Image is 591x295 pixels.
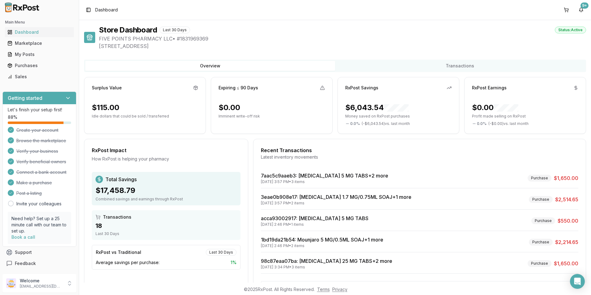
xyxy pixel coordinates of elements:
[2,61,76,71] button: Purchases
[335,61,585,71] button: Transactions
[345,114,452,119] p: Money saved on RxPost purchases
[7,62,71,69] div: Purchases
[261,237,383,243] a: 1bd19da21b54: Mounjaro 5 MG/0.5ML SOAJ+1 more
[16,201,62,207] a: Invite your colleagues
[95,7,118,13] nav: breadcrumb
[472,85,507,91] div: RxPost Earnings
[261,258,392,264] a: 98c87eaa07ba: [MEDICAL_DATA] 25 MG TABS+2 more
[528,175,551,182] div: Purchase
[261,215,368,221] a: acca93002917: [MEDICAL_DATA] 5 MG TABS
[8,94,42,102] h3: Getting started
[261,179,388,184] div: [DATE] 3:57 PM • 3 items
[477,121,487,126] span: 0.0 %
[7,51,71,58] div: My Posts
[261,154,578,160] div: Latest inventory movements
[472,103,518,113] div: $0.00
[219,103,240,113] div: $0.00
[261,147,578,154] div: Recent Transactions
[488,121,529,126] span: ( - $0.00 ) vs. last month
[96,259,159,266] span: Average savings per purchase:
[96,249,141,255] div: RxPost vs Traditional
[531,217,555,224] div: Purchase
[6,278,16,288] img: User avatar
[529,196,553,203] div: Purchase
[7,29,71,35] div: Dashboard
[528,260,551,267] div: Purchase
[317,287,330,292] a: Terms
[2,2,42,12] img: RxPost Logo
[92,114,198,119] p: Idle dollars that could be sold / transferred
[5,20,74,25] h2: Main Menu
[103,214,131,220] span: Transactions
[554,260,578,267] span: $1,650.00
[554,174,578,182] span: $1,650.00
[95,7,118,13] span: Dashboard
[206,249,236,256] div: Last 30 Days
[5,60,74,71] a: Purchases
[261,201,411,206] div: [DATE] 3:57 PM • 2 items
[11,216,67,234] p: Need help? Set up a 25 minute call with our team to set up.
[16,148,58,154] span: Verify your business
[2,49,76,59] button: My Posts
[7,40,71,46] div: Marketplace
[8,114,17,120] span: 88 %
[350,121,360,126] span: 0.0 %
[345,85,378,91] div: RxPost Savings
[362,121,410,126] span: ( - $6,043.54 ) vs. last month
[92,85,122,91] div: Surplus Value
[16,127,58,133] span: Create your account
[555,27,586,33] div: Status: Active
[555,196,578,203] span: $2,514.65
[16,180,52,186] span: Make a purchase
[555,238,578,246] span: $2,214.65
[96,197,237,202] div: Combined savings and earnings through RxPost
[332,287,347,292] a: Privacy
[580,2,589,9] div: 9+
[92,147,240,154] div: RxPost Impact
[96,231,237,236] div: Last 30 Days
[159,27,190,33] div: Last 30 Days
[2,27,76,37] button: Dashboard
[96,186,237,195] div: $17,458.79
[92,156,240,162] div: How RxPost is helping your pharmacy
[231,259,236,266] span: 1 %
[5,27,74,38] a: Dashboard
[529,239,553,246] div: Purchase
[85,61,335,71] button: Overview
[20,284,63,289] p: [EMAIL_ADDRESS][DOMAIN_NAME]
[99,42,586,50] span: [STREET_ADDRESS]
[5,49,74,60] a: My Posts
[2,72,76,82] button: Sales
[261,173,388,179] a: 7aac5c9aaeb3: [MEDICAL_DATA] 5 MG TABS+2 more
[261,265,392,270] div: [DATE] 3:34 PM • 3 items
[92,103,119,113] div: $115.00
[558,217,578,224] span: $550.00
[261,243,383,248] div: [DATE] 2:46 PM • 2 items
[219,85,258,91] div: Expiring ≤ 90 Days
[8,107,71,113] p: Let's finish your setup first!
[219,114,325,119] p: Imminent write-off risk
[2,38,76,48] button: Marketplace
[5,71,74,82] a: Sales
[11,234,35,240] a: Book a call
[105,176,137,183] span: Total Savings
[576,5,586,15] button: 9+
[16,159,66,165] span: Verify beneficial owners
[99,35,586,42] span: FIVE POINTS PHARMACY LLC • # 1831969369
[16,169,66,175] span: Connect a bank account
[261,194,411,200] a: 3eae0b908e17: [MEDICAL_DATA] 1.7 MG/0.75ML SOAJ+1 more
[2,258,76,269] button: Feedback
[345,103,409,113] div: $6,043.54
[570,274,585,289] div: Open Intercom Messenger
[16,190,42,196] span: Post a listing
[2,247,76,258] button: Support
[20,278,63,284] p: Welcome
[472,114,578,119] p: Profit made selling on RxPost
[16,138,66,144] span: Browse the marketplace
[261,281,578,291] button: View All Transactions
[99,25,157,35] h1: Store Dashboard
[15,260,36,267] span: Feedback
[7,74,71,80] div: Sales
[5,38,74,49] a: Marketplace
[96,221,237,230] div: 18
